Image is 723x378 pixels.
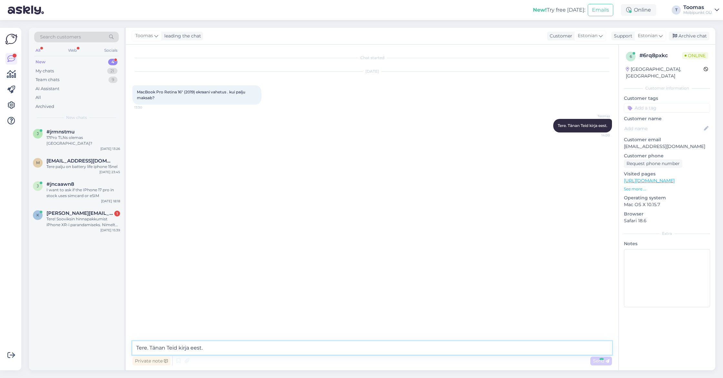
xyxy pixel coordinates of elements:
div: Chat started [132,55,612,61]
p: Visited pages [624,171,710,177]
span: k [36,213,39,217]
div: 17Pro TLNs olemas [GEOGRAPHIC_DATA]? [46,135,120,146]
div: Socials [103,46,119,55]
p: Mac OS X 10.15.7 [624,201,710,208]
p: Customer tags [624,95,710,102]
div: Archive chat [669,32,709,40]
span: Tere. Tänan Teid kirja eest. [558,123,607,128]
div: Tere palju on battery life iphone 15nel [46,164,120,170]
span: MacBook Pro Retina 16" (2019) ekraani vahetus . kui palju maksab? [137,89,246,100]
button: Emails [588,4,613,16]
span: j [37,131,39,136]
span: 13:30 [134,105,158,110]
div: # 6rq8pxkc [639,52,682,59]
span: Online [682,52,708,59]
span: 6 [630,54,632,59]
span: Toomas [586,114,610,119]
div: T [672,5,681,15]
b: New! [533,7,547,13]
p: See more ... [624,186,710,192]
div: All [34,46,42,55]
div: Tere! Sooviksin hinnapakkumist iPhone XR-i parandamiseks. Nimelt WiFi ja 4G enam ei tööta üldse, ... [46,216,120,228]
div: [DATE] 18:18 [101,199,120,204]
a: ToomasMobipunkt OÜ [683,5,719,15]
p: Notes [624,240,710,247]
span: kristofer.ild@gmail.com [46,210,114,216]
div: Archived [36,103,54,110]
p: [EMAIL_ADDRESS][DOMAIN_NAME] [624,143,710,150]
span: Search customers [40,34,81,40]
span: Toomas [135,32,153,39]
div: Team chats [36,77,59,83]
div: Customer information [624,85,710,91]
div: [DATE] 15:39 [100,228,120,233]
div: I want to ask if the IPhone 17 pro in stock uses simcard or eSIM [46,187,120,199]
div: Request phone number [624,159,682,168]
a: [URL][DOMAIN_NAME] [624,178,675,184]
div: [DATE] [132,68,612,74]
p: Customer email [624,136,710,143]
img: Askly Logo [5,33,17,45]
input: Add name [624,125,703,132]
span: j [37,184,39,188]
span: mattiaspalu@gmail.com [46,158,114,164]
div: leading the chat [162,33,201,39]
span: m [36,160,40,165]
p: Customer phone [624,152,710,159]
div: 21 [107,68,117,74]
p: Safari 18.6 [624,217,710,224]
div: Extra [624,231,710,236]
div: Web [67,46,78,55]
div: Mobipunkt OÜ [683,10,712,15]
input: Add a tag [624,103,710,113]
span: New chats [66,115,87,121]
div: My chats [36,68,54,74]
div: New [36,59,46,65]
span: #jncaawn8 [46,181,74,187]
span: Estonian [578,32,597,39]
p: Customer name [624,115,710,122]
p: Operating system [624,194,710,201]
div: [DATE] 13:26 [100,146,120,151]
span: #jrmnstmu [46,129,75,135]
div: All [36,94,41,101]
span: Estonian [638,32,657,39]
span: 14:00 [586,133,610,138]
div: Online [621,4,656,16]
div: Try free [DATE]: [533,6,585,14]
div: Support [611,33,632,39]
div: [GEOGRAPHIC_DATA], [GEOGRAPHIC_DATA] [626,66,704,79]
div: 9 [108,77,117,83]
div: Toomas [683,5,712,10]
div: 1 [114,211,120,216]
div: 4 [108,59,117,65]
div: AI Assistant [36,86,59,92]
div: Customer [547,33,572,39]
div: [DATE] 23:45 [99,170,120,174]
p: Browser [624,211,710,217]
